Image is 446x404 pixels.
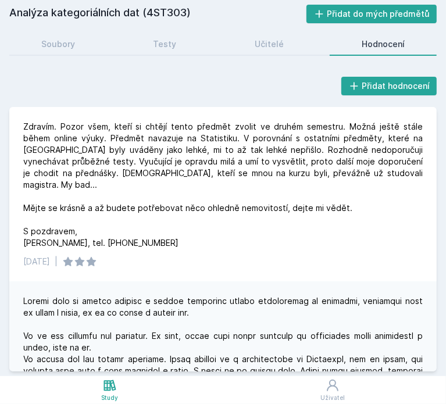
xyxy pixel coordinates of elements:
[219,376,446,404] a: Uživatel
[306,5,437,23] button: Přidat do mých předmětů
[41,38,75,50] div: Soubory
[23,121,423,249] div: Zdravím. Pozor všem, kteří si chtějí tento předmět zvolit ve druhém semestru. Možná ještě stále b...
[362,38,405,50] div: Hodnocení
[153,38,176,50] div: Testy
[55,256,58,267] div: |
[320,394,345,402] div: Uživatel
[9,33,107,56] a: Soubory
[23,256,50,267] div: [DATE]
[9,5,306,23] h2: Analýza kategoriálních dat (4ST303)
[121,33,208,56] a: Testy
[341,77,437,95] button: Přidat hodnocení
[101,394,118,402] div: Study
[255,38,284,50] div: Učitelé
[223,33,316,56] a: Učitelé
[330,33,437,56] a: Hodnocení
